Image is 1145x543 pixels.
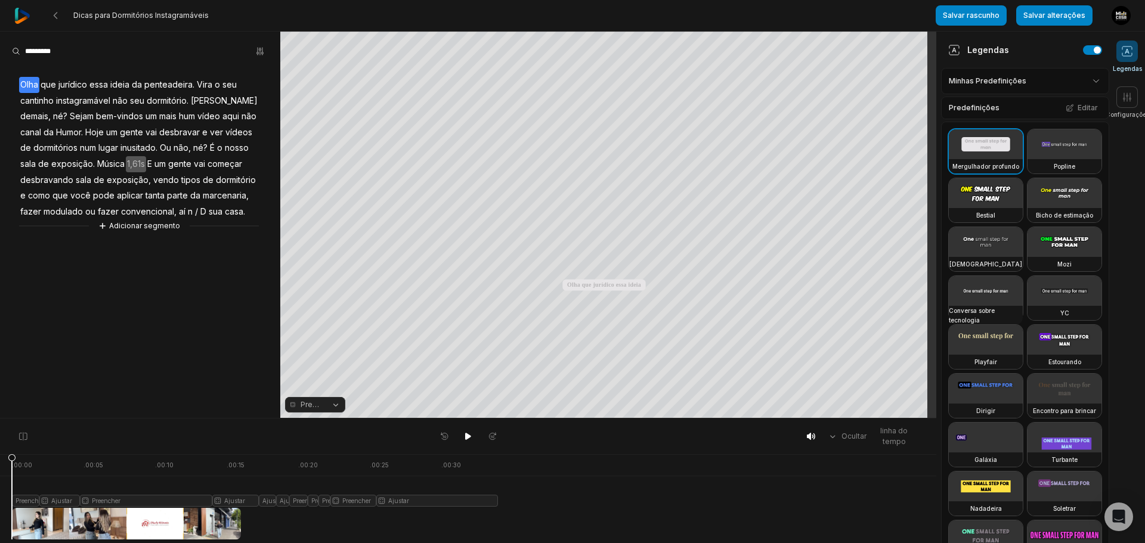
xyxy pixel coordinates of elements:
font: vai [194,159,205,169]
font: seu [222,79,237,89]
font: [DEMOGRAPHIC_DATA] [949,260,1022,268]
font: [PERSON_NAME] [191,95,258,106]
font: Predefinições [949,103,999,112]
font: de [203,175,213,185]
font: gente [120,127,143,137]
button: Preencher [285,397,345,412]
font: tanta [146,190,165,200]
font: Bicho de estimação [1036,212,1093,219]
font: mais [159,111,177,121]
font: não [113,95,128,106]
font: sala de exposição. [20,159,95,169]
font: um [146,111,157,121]
font: fazer [98,206,119,216]
font: de [20,142,31,153]
font: linha do tempo [880,426,908,446]
button: Ocultarlinha do tempo [824,422,922,451]
font: Sejam [70,111,94,121]
font: Soletrar [1053,505,1076,512]
font: Música [97,159,125,169]
font: vai [146,127,157,137]
font: da [132,79,142,89]
font: dormitório [216,175,256,185]
font: demais, [20,111,51,121]
font: nosso [225,142,249,153]
font: né? [193,142,208,153]
font: Preencher [301,400,337,409]
font: Mozi [1057,260,1072,268]
font: Vira [197,79,212,89]
button: Editar [1062,100,1101,116]
font: Mergulhador profundo [952,163,1019,170]
font: marcenaria, [203,190,249,200]
font: Galáxia [974,456,997,463]
font: vídeo [197,111,220,121]
font: cantinho [20,95,54,106]
font: da [44,127,54,137]
img: colher [14,8,30,24]
font: Nadadeira [970,505,1002,512]
font: Olha [20,79,38,89]
font: casa. [225,206,245,216]
font: você [70,190,91,200]
font: o [217,142,222,153]
font: sua [209,206,222,216]
font: canal [20,127,41,137]
font: Playfair [974,358,997,365]
font: desbravar [159,127,200,137]
font: parte [167,190,188,200]
font: Conversa sobre tecnologia [949,307,995,324]
font: Editar [1078,103,1098,112]
font: pode [93,190,114,200]
button: Adicionar segmento [96,219,182,232]
font: que [52,190,68,200]
button: Legendas [1113,41,1142,73]
font: num [80,142,96,153]
font: hum [179,111,195,121]
font: instagramável [56,95,110,106]
font: ver [210,127,223,137]
font: e [202,127,208,137]
font: sala de exposição, [76,175,151,185]
font: como [28,190,50,200]
font: inusitado. [120,142,157,153]
font: tipos [181,175,200,185]
font: fazer [20,206,41,216]
font: bem-vindos [96,111,143,121]
font: começar [208,159,242,169]
font: e [20,190,26,200]
font: aplicar [117,190,143,200]
font: Salvar rascunho [943,11,999,20]
font: E [147,159,152,169]
font: Minhas Predefinições [949,76,1026,85]
font: convencional, [121,206,177,216]
font: Legendas [967,45,1009,55]
font: dormitório. [147,95,188,106]
font: desbravando [20,175,73,185]
font: que [41,79,56,89]
font: Estourando [1048,358,1081,365]
font: penteadeira. [144,79,194,89]
font: né? [53,111,67,121]
font: lugar [98,142,118,153]
font: um [154,159,166,169]
font: aqui [222,111,239,121]
font: aí [179,206,185,216]
font: não [242,111,256,121]
button: Salvar alterações [1016,5,1093,26]
font: ideia [110,79,129,89]
font: YC [1060,309,1069,317]
font: gente [168,159,191,169]
font: vendo [153,175,179,185]
font: ou [85,206,95,216]
font: 1,61s [127,159,145,169]
font: modulado [44,206,83,216]
font: Humor. [56,127,83,137]
font: Bestial [976,212,995,219]
font: n / D [188,206,206,216]
font: dormitórios [33,142,78,153]
font: Dirigir [976,407,995,414]
font: Hoje [85,127,104,137]
font: um [106,127,117,137]
font: vídeos [225,127,252,137]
